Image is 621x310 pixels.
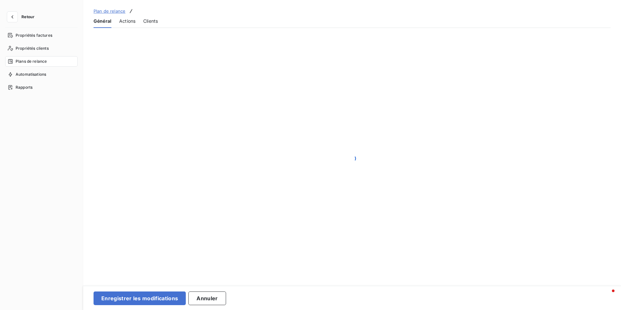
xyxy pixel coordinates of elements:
[5,30,78,41] a: Propriétés factures
[16,58,47,64] span: Plans de relance
[188,291,226,305] button: Annuler
[16,71,46,77] span: Automatisations
[5,56,78,67] a: Plans de relance
[599,288,615,304] iframe: Intercom live chat
[94,18,111,24] span: Général
[16,45,49,51] span: Propriétés clients
[16,84,32,90] span: Rapports
[5,69,78,80] a: Automatisations
[21,15,34,19] span: Retour
[94,291,186,305] button: Enregistrer les modifications
[94,8,125,14] a: Plan de relance
[5,12,40,22] button: Retour
[119,18,135,24] span: Actions
[16,32,52,38] span: Propriétés factures
[5,82,78,93] a: Rapports
[143,18,158,24] span: Clients
[5,43,78,54] a: Propriétés clients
